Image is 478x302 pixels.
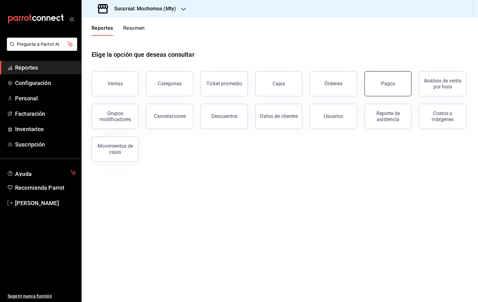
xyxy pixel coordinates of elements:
[8,293,76,299] span: Sugerir nueva función
[108,81,123,87] div: Ventas
[201,71,248,96] button: Ticket promedio
[273,81,285,87] div: Cajas
[154,113,186,119] div: Cancelaciones
[423,110,462,122] div: Costos y márgenes
[255,71,302,96] button: Cajas
[109,5,176,13] h3: Sucursal: Mochomos (Mty)
[324,81,343,87] div: Órdenes
[15,140,76,149] span: Suscripción
[310,104,357,129] button: Usuarios
[158,81,182,87] div: Categorías
[146,71,193,96] button: Categorías
[423,78,462,90] div: Análisis de venta por hora
[201,104,248,129] button: Descuentos
[15,169,68,177] span: Ayuda
[324,113,343,119] div: Usuarios
[15,109,76,118] span: Facturación
[381,81,395,87] div: Pagos
[15,199,76,207] span: [PERSON_NAME]
[146,104,193,129] button: Cancelaciones
[15,183,76,192] span: Recomienda Parrot
[96,110,135,122] div: Grupos modificadores
[211,113,237,119] div: Descuentos
[15,79,76,87] span: Configuración
[15,63,76,72] span: Reportes
[419,104,466,129] button: Costos y márgenes
[260,113,298,119] div: Datos de clientes
[4,45,77,52] a: Pregunta a Parrot AI
[96,143,135,155] div: Movimientos de cajas
[369,110,407,122] div: Reporte de asistencia
[255,104,302,129] button: Datos de clientes
[17,41,67,48] span: Pregunta a Parrot AI
[92,50,194,59] h1: Elige la opción que deseas consultar
[364,104,412,129] button: Reporte de asistencia
[364,71,412,96] button: Pagos
[310,71,357,96] button: Órdenes
[123,25,145,36] button: Resumen
[7,38,77,51] button: Pregunta a Parrot AI
[92,25,145,36] div: navigation tabs
[206,81,242,87] div: Ticket promedio
[15,125,76,133] span: Inventarios
[92,25,113,36] button: Reportes
[92,104,139,129] button: Grupos modificadores
[92,136,139,162] button: Movimientos de cajas
[69,16,74,21] button: open_drawer_menu
[92,71,139,96] button: Ventas
[419,71,466,96] button: Análisis de venta por hora
[15,94,76,103] span: Personal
